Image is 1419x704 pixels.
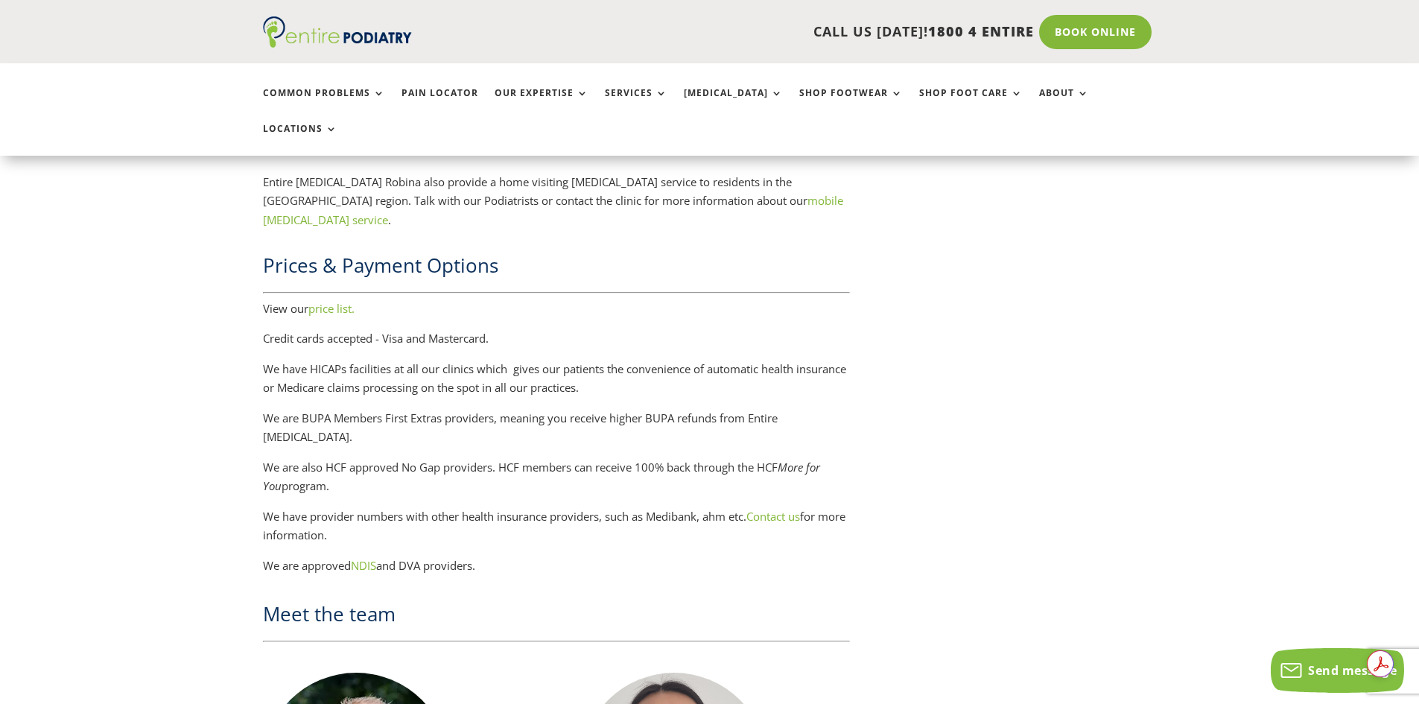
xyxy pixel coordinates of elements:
p: Credit cards accepted - Visa and Mastercard. [263,329,850,360]
a: mobile [MEDICAL_DATA] service [263,193,843,227]
a: [MEDICAL_DATA] [684,88,783,120]
a: price list. [308,301,355,316]
p: View our [263,299,850,330]
p: Entire [MEDICAL_DATA] Robina also provide a home visiting [MEDICAL_DATA] service to residents in ... [263,173,850,230]
a: Services [605,88,667,120]
p: We have HICAPs facilities at all our clinics which gives our patients the convenience of automati... [263,360,850,409]
a: Our Expertise [495,88,588,120]
a: Shop Foot Care [919,88,1023,120]
h2: Prices & Payment Options [263,252,850,286]
a: Entire Podiatry [263,36,412,51]
button: Send message [1271,648,1404,693]
a: Locations [263,124,337,156]
img: logo (1) [263,16,412,48]
a: Book Online [1039,15,1152,49]
p: We are approved and DVA providers. [263,556,850,576]
a: About [1039,88,1089,120]
span: 1800 4 ENTIRE [928,22,1034,40]
i: More for You [263,460,820,494]
p: We are also HCF approved No Gap providers. HCF members can receive 100% back through the HCF prog... [263,458,850,507]
a: Pain Locator [401,88,478,120]
h2: Meet the team [263,600,850,635]
a: Shop Footwear [799,88,903,120]
p: We are BUPA Members First Extras providers, meaning you receive higher BUPA refunds from Entire [... [263,409,850,458]
span: Send message [1308,662,1397,679]
a: Common Problems [263,88,385,120]
a: NDIS [351,558,376,573]
p: CALL US [DATE]! [469,22,1034,42]
p: We have provider numbers with other health insurance providers, such as Medibank, ahm etc. for mo... [263,507,850,556]
a: Contact us [746,509,800,524]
